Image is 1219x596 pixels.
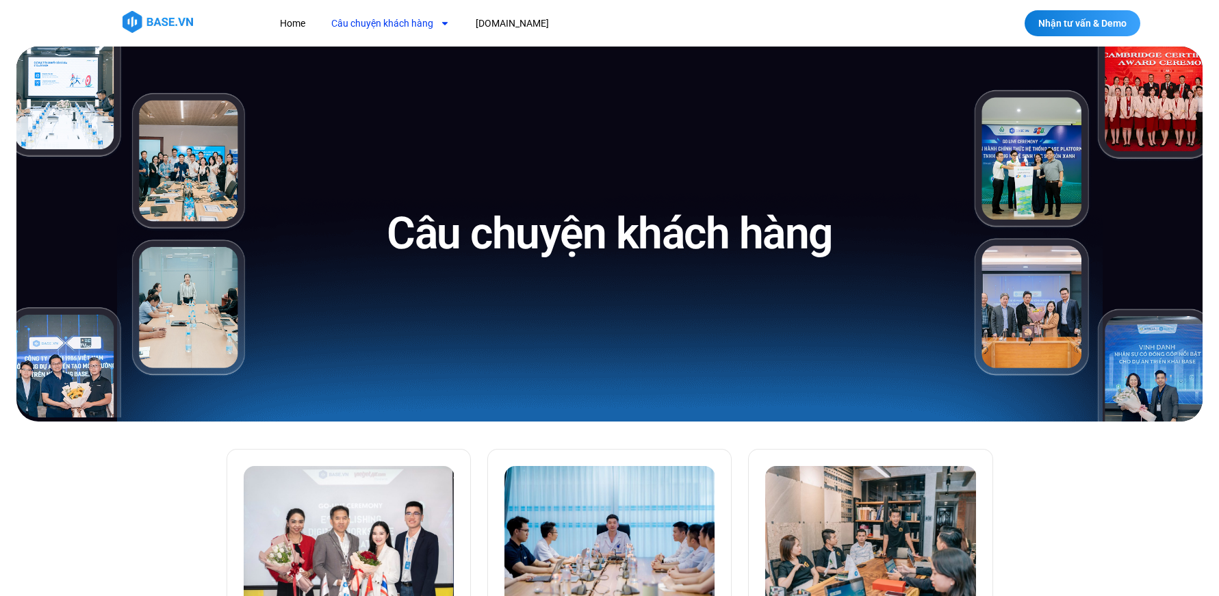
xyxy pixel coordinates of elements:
[321,11,460,36] a: Câu chuyện khách hàng
[270,11,316,36] a: Home
[1038,18,1127,28] span: Nhận tư vấn & Demo
[387,205,832,262] h1: Câu chuyện khách hàng
[465,11,559,36] a: [DOMAIN_NAME]
[270,11,800,36] nav: Menu
[1025,10,1140,36] a: Nhận tư vấn & Demo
